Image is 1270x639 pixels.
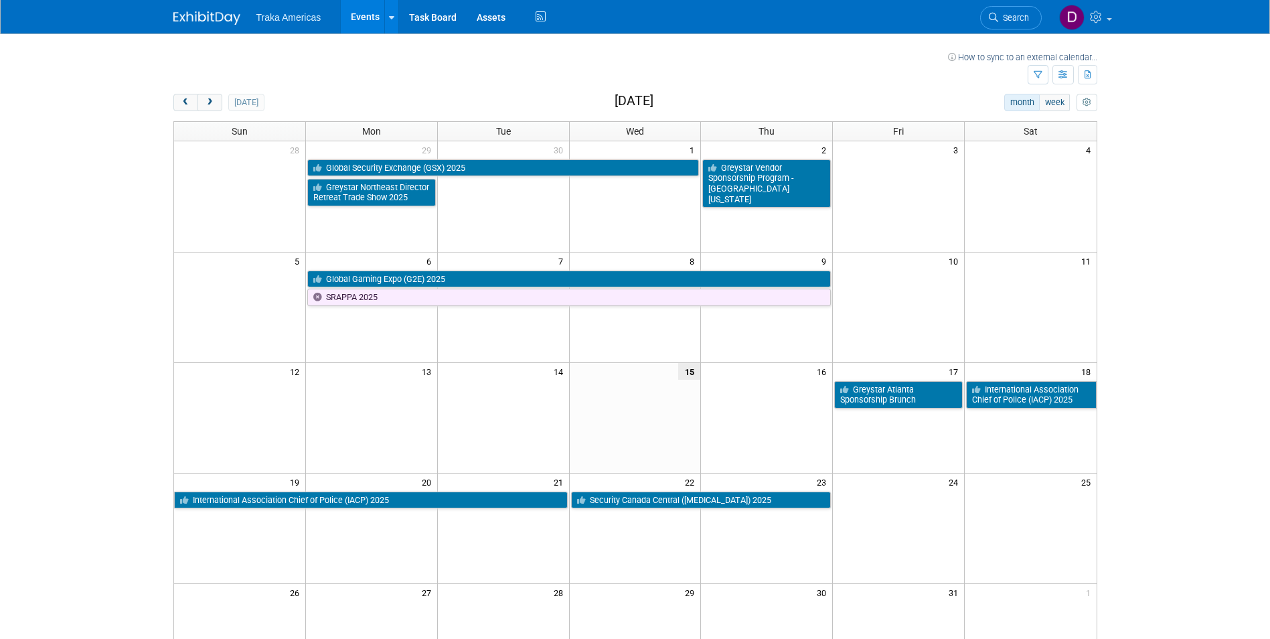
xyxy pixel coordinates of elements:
[552,584,569,601] span: 28
[1080,363,1097,380] span: 18
[420,474,437,490] span: 20
[947,363,964,380] span: 17
[571,492,831,509] a: Security Canada Central ([MEDICAL_DATA]) 2025
[947,474,964,490] span: 24
[1085,584,1097,601] span: 1
[1039,94,1070,111] button: week
[420,363,437,380] span: 13
[1080,253,1097,269] span: 11
[289,363,305,380] span: 12
[1077,94,1097,111] button: myCustomButton
[615,94,653,109] h2: [DATE]
[759,126,775,137] span: Thu
[815,363,832,380] span: 16
[678,363,700,380] span: 15
[947,584,964,601] span: 31
[834,381,963,409] a: Greystar Atlanta Sponsorship Brunch
[173,11,240,25] img: ExhibitDay
[425,253,437,269] span: 6
[307,159,700,177] a: Global Security Exchange (GSX) 2025
[173,94,198,111] button: prev
[815,584,832,601] span: 30
[966,381,1096,409] a: International Association Chief of Police (IACP) 2025
[1080,474,1097,490] span: 25
[626,126,644,137] span: Wed
[980,6,1042,29] a: Search
[552,474,569,490] span: 21
[948,52,1097,62] a: How to sync to an external calendar...
[256,12,321,23] span: Traka Americas
[552,141,569,158] span: 30
[688,253,700,269] span: 8
[552,363,569,380] span: 14
[684,474,700,490] span: 22
[1085,141,1097,158] span: 4
[293,253,305,269] span: 5
[420,584,437,601] span: 27
[496,126,511,137] span: Tue
[289,584,305,601] span: 26
[820,141,832,158] span: 2
[1024,126,1038,137] span: Sat
[1059,5,1085,30] img: Dorothy Pecoraro
[688,141,700,158] span: 1
[815,474,832,490] span: 23
[702,159,831,208] a: Greystar Vendor Sponsorship Program - [GEOGRAPHIC_DATA][US_STATE]
[174,492,568,509] a: International Association Chief of Police (IACP) 2025
[820,253,832,269] span: 9
[232,126,248,137] span: Sun
[307,289,831,306] a: SRAPPA 2025
[1083,98,1091,107] i: Personalize Calendar
[557,253,569,269] span: 7
[197,94,222,111] button: next
[952,141,964,158] span: 3
[307,271,831,288] a: Global Gaming Expo (G2E) 2025
[893,126,904,137] span: Fri
[998,13,1029,23] span: Search
[947,253,964,269] span: 10
[289,474,305,490] span: 19
[228,94,264,111] button: [DATE]
[684,584,700,601] span: 29
[307,179,436,206] a: Greystar Northeast Director Retreat Trade Show 2025
[1004,94,1040,111] button: month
